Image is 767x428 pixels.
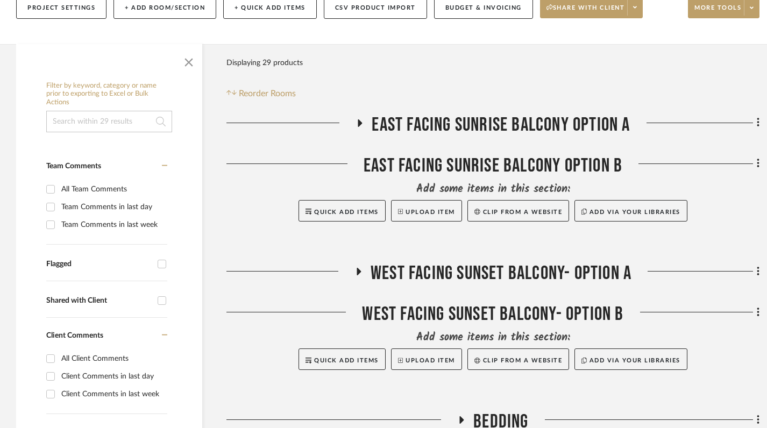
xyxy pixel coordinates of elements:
[574,200,687,222] button: Add via your libraries
[46,332,103,339] span: Client Comments
[46,260,152,269] div: Flagged
[61,181,165,198] div: All Team Comments
[391,200,462,222] button: Upload Item
[371,262,631,285] span: West Facing Sunset Balcony- Option A
[299,200,386,222] button: Quick Add Items
[178,49,200,71] button: Close
[574,348,687,370] button: Add via your libraries
[46,296,152,305] div: Shared with Client
[61,368,165,385] div: Client Comments in last day
[239,87,296,100] span: Reorder Rooms
[46,111,172,132] input: Search within 29 results
[467,348,569,370] button: Clip from a website
[391,348,462,370] button: Upload Item
[46,162,101,170] span: Team Comments
[46,82,172,107] h6: Filter by keyword, category or name prior to exporting to Excel or Bulk Actions
[372,113,630,137] span: East Facing Sunrise Balcony Option A
[61,350,165,367] div: All Client Comments
[314,209,379,215] span: Quick Add Items
[61,198,165,216] div: Team Comments in last day
[467,200,569,222] button: Clip from a website
[226,52,303,74] div: Displaying 29 products
[226,87,296,100] button: Reorder Rooms
[299,348,386,370] button: Quick Add Items
[61,386,165,403] div: Client Comments in last week
[314,358,379,363] span: Quick Add Items
[61,216,165,233] div: Team Comments in last week
[546,4,625,20] span: Share with client
[226,330,759,345] div: Add some items in this section:
[694,4,741,20] span: More tools
[226,182,759,197] div: Add some items in this section:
